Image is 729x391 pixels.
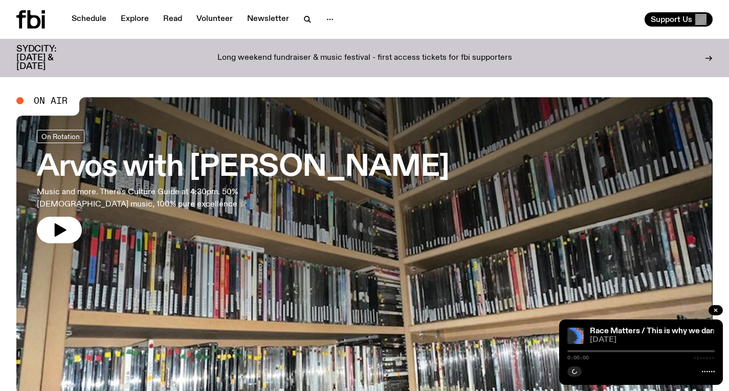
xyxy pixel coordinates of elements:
[567,328,584,344] img: A spectral view of a waveform, warped and glitched
[37,130,449,243] a: Arvos with [PERSON_NAME]Music and more. There's Culture Guide at 4:30pm. 50% [DEMOGRAPHIC_DATA] m...
[645,12,713,27] button: Support Us
[37,130,84,143] a: On Rotation
[37,153,449,182] h3: Arvos with [PERSON_NAME]
[217,54,512,63] p: Long weekend fundraiser & music festival - first access tickets for fbi supporters
[651,15,692,24] span: Support Us
[590,336,715,344] span: [DATE]
[567,355,589,360] span: 0:00:00
[157,12,188,27] a: Read
[693,355,715,360] span: -:--:--
[37,186,299,211] p: Music and more. There's Culture Guide at 4:30pm. 50% [DEMOGRAPHIC_DATA] music, 100% pure excellen...
[241,12,295,27] a: Newsletter
[16,45,82,71] h3: SYDCITY: [DATE] & [DATE]
[115,12,155,27] a: Explore
[34,96,68,105] span: On Air
[65,12,113,27] a: Schedule
[41,132,80,140] span: On Rotation
[190,12,239,27] a: Volunteer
